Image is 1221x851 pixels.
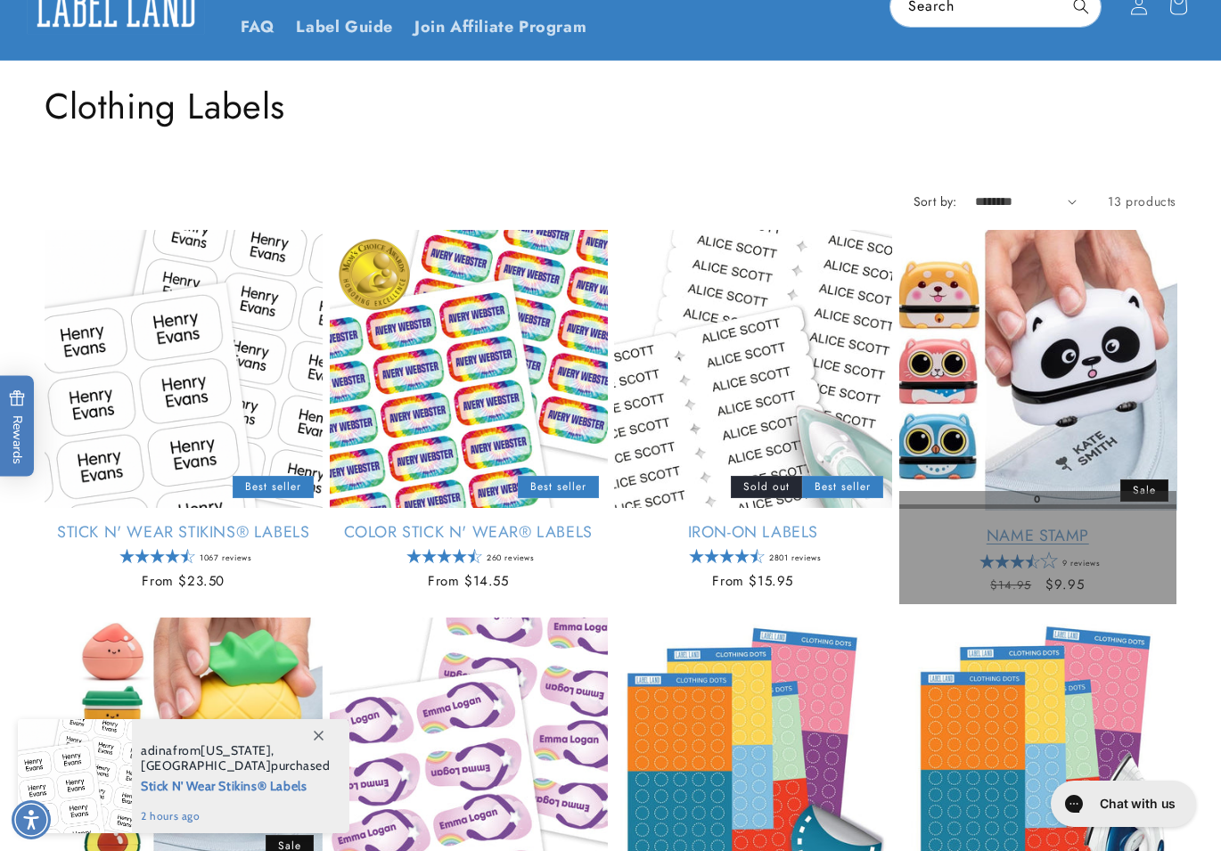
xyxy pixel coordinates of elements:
a: Color Stick N' Wear® Labels [330,522,608,543]
a: Name Stamp [899,526,1177,546]
span: 2 hours ago [141,808,331,824]
label: Sort by: [914,192,957,210]
a: Stick N' Wear Stikins® Labels [45,522,323,543]
h1: Clothing Labels [45,83,1176,129]
span: [GEOGRAPHIC_DATA] [141,757,271,773]
span: from , purchased [141,743,331,773]
span: FAQ [241,17,275,37]
span: 13 products [1108,192,1176,210]
a: Join Affiliate Program [404,6,597,48]
iframe: Sign Up via Text for Offers [14,708,225,762]
div: Accessibility Menu [12,800,51,839]
span: Label Guide [296,17,393,37]
a: Label Guide [285,6,404,48]
span: Stick N' Wear Stikins® Labels [141,773,331,796]
span: Join Affiliate Program [414,17,586,37]
iframe: Gorgias live chat messenger [1042,774,1203,833]
span: Rewards [9,389,26,463]
a: Iron-On Labels [614,522,892,543]
span: [US_STATE] [201,742,271,758]
a: FAQ [230,6,286,48]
